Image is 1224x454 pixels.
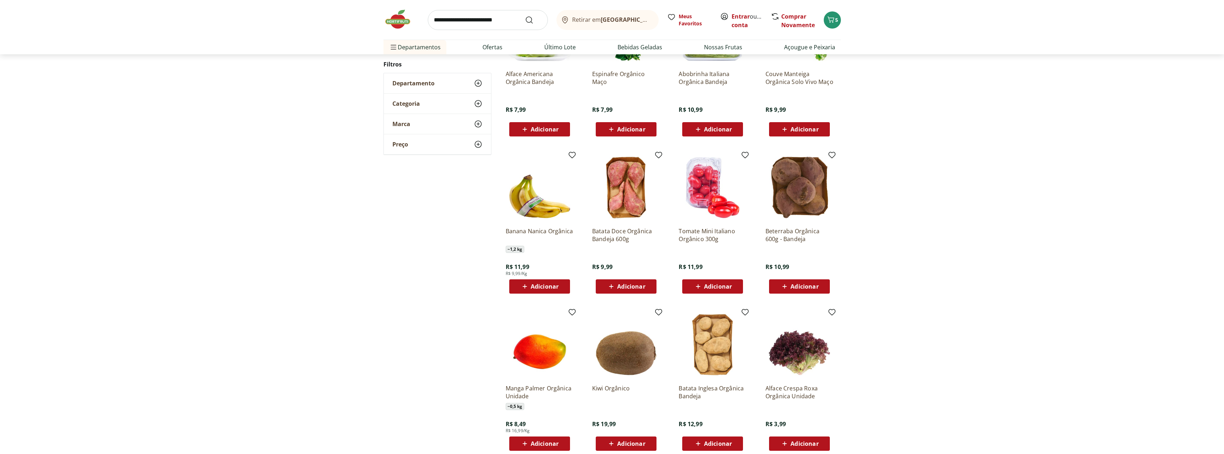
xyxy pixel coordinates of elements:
[679,106,702,114] span: R$ 10,99
[482,43,502,51] a: Ofertas
[769,279,830,294] button: Adicionar
[791,126,818,132] span: Adicionar
[531,126,559,132] span: Adicionar
[592,420,616,428] span: R$ 19,99
[525,16,542,24] button: Submit Search
[769,436,830,451] button: Adicionar
[765,154,833,221] img: Beterraba Orgânica 600g - Bandeja
[682,279,743,294] button: Adicionar
[531,284,559,289] span: Adicionar
[765,263,789,271] span: R$ 10,99
[592,227,660,243] a: Batata Doce Orgânica Bandeja 600g
[682,436,743,451] button: Adicionar
[679,154,747,221] img: Tomate Mini Italiano Orgânico 300g
[704,441,732,446] span: Adicionar
[824,11,841,29] button: Carrinho
[596,279,656,294] button: Adicionar
[556,10,659,30] button: Retirar em[GEOGRAPHIC_DATA]/[GEOGRAPHIC_DATA]
[572,16,651,23] span: Retirar em
[392,141,408,148] span: Preço
[835,16,838,23] span: 5
[791,284,818,289] span: Adicionar
[506,403,524,410] span: ~ 0,5 kg
[509,122,570,136] button: Adicionar
[617,126,645,132] span: Adicionar
[679,227,747,243] a: Tomate Mini Italiano Orgânico 300g
[704,43,742,51] a: Nossas Frutas
[592,70,660,86] a: Espinafre Orgânico Maço
[732,12,763,29] span: ou
[679,70,747,86] a: Abobrinha Italiana Orgânica Bandeja
[506,311,574,379] img: Manga Palmer Orgânica Unidade
[765,227,833,243] a: Beterraba Orgânica 600g - Bandeja
[506,428,530,434] span: R$ 16,99/Kg
[765,311,833,379] img: Alface Crespa Roxa Orgânica Unidade
[509,279,570,294] button: Adicionar
[679,311,747,379] img: Batata Inglesa Orgânica Bandeja
[596,436,656,451] button: Adicionar
[784,43,835,51] a: Açougue e Peixaria
[765,70,833,86] a: Couve Manteiga Orgânica Solo Vivo Maço
[617,284,645,289] span: Adicionar
[389,39,398,56] button: Menu
[531,441,559,446] span: Adicionar
[506,227,574,243] a: Banana Nanica Orgânica
[384,94,491,114] button: Categoria
[781,13,815,29] a: Comprar Novamente
[617,441,645,446] span: Adicionar
[383,9,419,30] img: Hortifruti
[384,73,491,93] button: Departamento
[506,106,526,114] span: R$ 7,99
[769,122,830,136] button: Adicionar
[506,263,529,271] span: R$ 11,99
[791,441,818,446] span: Adicionar
[428,10,548,30] input: search
[765,106,786,114] span: R$ 9,99
[679,263,702,271] span: R$ 11,99
[679,420,702,428] span: R$ 12,99
[596,122,656,136] button: Adicionar
[732,13,750,20] a: Entrar
[679,13,712,27] span: Meus Favoritos
[592,384,660,400] a: Kiwi Orgânico
[506,154,574,221] img: Banana Nanica Orgânica
[506,420,526,428] span: R$ 8,49
[732,13,771,29] a: Criar conta
[592,263,613,271] span: R$ 9,99
[682,122,743,136] button: Adicionar
[704,126,732,132] span: Adicionar
[392,100,420,107] span: Categoria
[765,384,833,400] a: Alface Crespa Roxa Orgânica Unidade
[389,39,441,56] span: Departamentos
[667,13,712,27] a: Meus Favoritos
[592,154,660,221] img: Batata Doce Orgânica Bandeja 600g
[392,120,410,128] span: Marca
[679,384,747,400] a: Batata Inglesa Orgânica Bandeja
[601,16,721,24] b: [GEOGRAPHIC_DATA]/[GEOGRAPHIC_DATA]
[506,271,527,276] span: R$ 9,99/Kg
[509,436,570,451] button: Adicionar
[506,246,524,253] span: ~ 1,2 kg
[704,284,732,289] span: Adicionar
[383,57,491,71] h2: Filtros
[592,311,660,379] img: Kiwi Orgânico
[384,134,491,154] button: Preço
[384,114,491,134] button: Marca
[506,384,574,400] a: Manga Palmer Orgânica Unidade
[392,80,435,87] span: Departamento
[544,43,576,51] a: Último Lote
[506,70,574,86] a: Alface Americana Orgânica Bandeja
[765,420,786,428] span: R$ 3,99
[618,43,662,51] a: Bebidas Geladas
[592,106,613,114] span: R$ 7,99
